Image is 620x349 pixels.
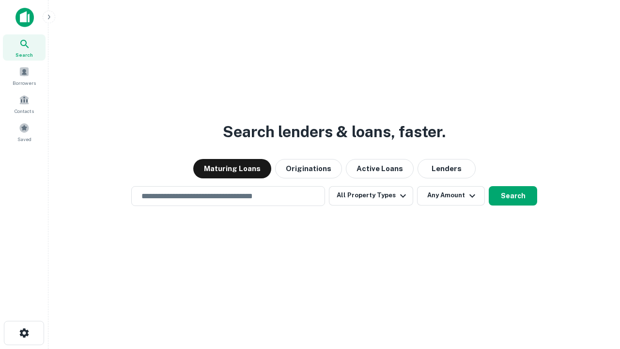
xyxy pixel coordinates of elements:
[15,51,33,59] span: Search
[3,63,46,89] a: Borrowers
[3,91,46,117] a: Contacts
[346,159,414,178] button: Active Loans
[15,107,34,115] span: Contacts
[489,186,537,206] button: Search
[15,8,34,27] img: capitalize-icon.png
[13,79,36,87] span: Borrowers
[3,119,46,145] a: Saved
[3,34,46,61] a: Search
[193,159,271,178] button: Maturing Loans
[418,159,476,178] button: Lenders
[275,159,342,178] button: Originations
[17,135,31,143] span: Saved
[572,240,620,287] iframe: Chat Widget
[223,120,446,143] h3: Search lenders & loans, faster.
[417,186,485,206] button: Any Amount
[329,186,413,206] button: All Property Types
